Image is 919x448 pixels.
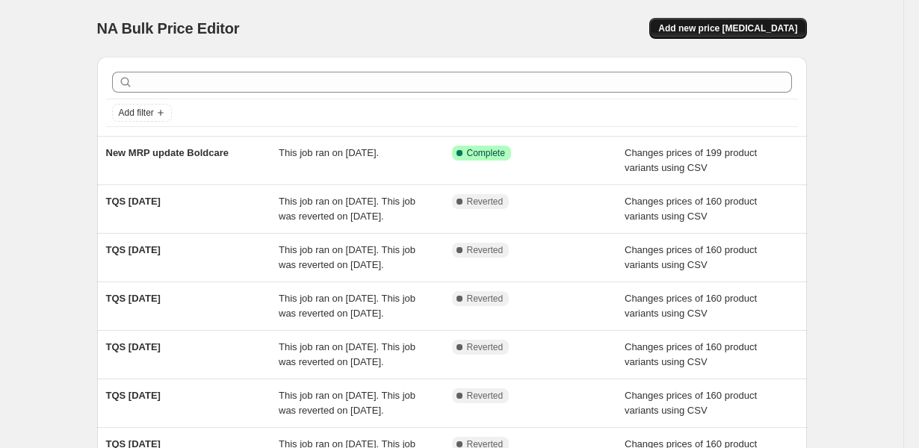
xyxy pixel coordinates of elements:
span: Reverted [467,196,504,208]
span: Changes prices of 160 product variants using CSV [625,293,757,319]
span: TQS [DATE] [106,244,161,255]
span: Changes prices of 160 product variants using CSV [625,390,757,416]
span: TQS [DATE] [106,196,161,207]
span: Changes prices of 199 product variants using CSV [625,147,757,173]
span: This job ran on [DATE]. [279,147,379,158]
button: Add new price [MEDICAL_DATA] [649,18,806,39]
span: Add new price [MEDICAL_DATA] [658,22,797,34]
span: Changes prices of 160 product variants using CSV [625,196,757,222]
span: This job ran on [DATE]. This job was reverted on [DATE]. [279,196,415,222]
span: Reverted [467,293,504,305]
span: Complete [467,147,505,159]
span: Changes prices of 160 product variants using CSV [625,341,757,367]
span: Reverted [467,341,504,353]
span: Add filter [119,107,154,119]
span: TQS [DATE] [106,390,161,401]
span: Changes prices of 160 product variants using CSV [625,244,757,270]
button: Add filter [112,104,172,122]
span: This job ran on [DATE]. This job was reverted on [DATE]. [279,244,415,270]
span: NA Bulk Price Editor [97,20,240,37]
span: TQS [DATE] [106,341,161,352]
span: This job ran on [DATE]. This job was reverted on [DATE]. [279,390,415,416]
span: New MRP update Boldcare [106,147,229,158]
span: TQS [DATE] [106,293,161,304]
span: This job ran on [DATE]. This job was reverted on [DATE]. [279,293,415,319]
span: Reverted [467,244,504,256]
span: This job ran on [DATE]. This job was reverted on [DATE]. [279,341,415,367]
span: Reverted [467,390,504,402]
